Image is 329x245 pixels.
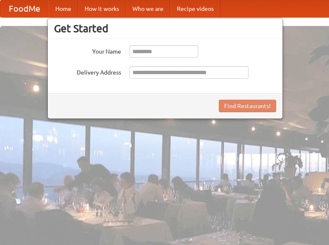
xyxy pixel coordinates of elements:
[49,0,78,17] a: Home
[219,100,276,112] button: Find Restaurants!
[54,22,276,35] h3: Get Started
[54,66,121,77] label: Delivery Address
[0,0,49,17] a: FoodMe
[126,0,170,17] a: Who we are
[54,45,121,56] label: Your Name
[170,0,220,17] a: Recipe videos
[78,0,126,17] a: How it works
